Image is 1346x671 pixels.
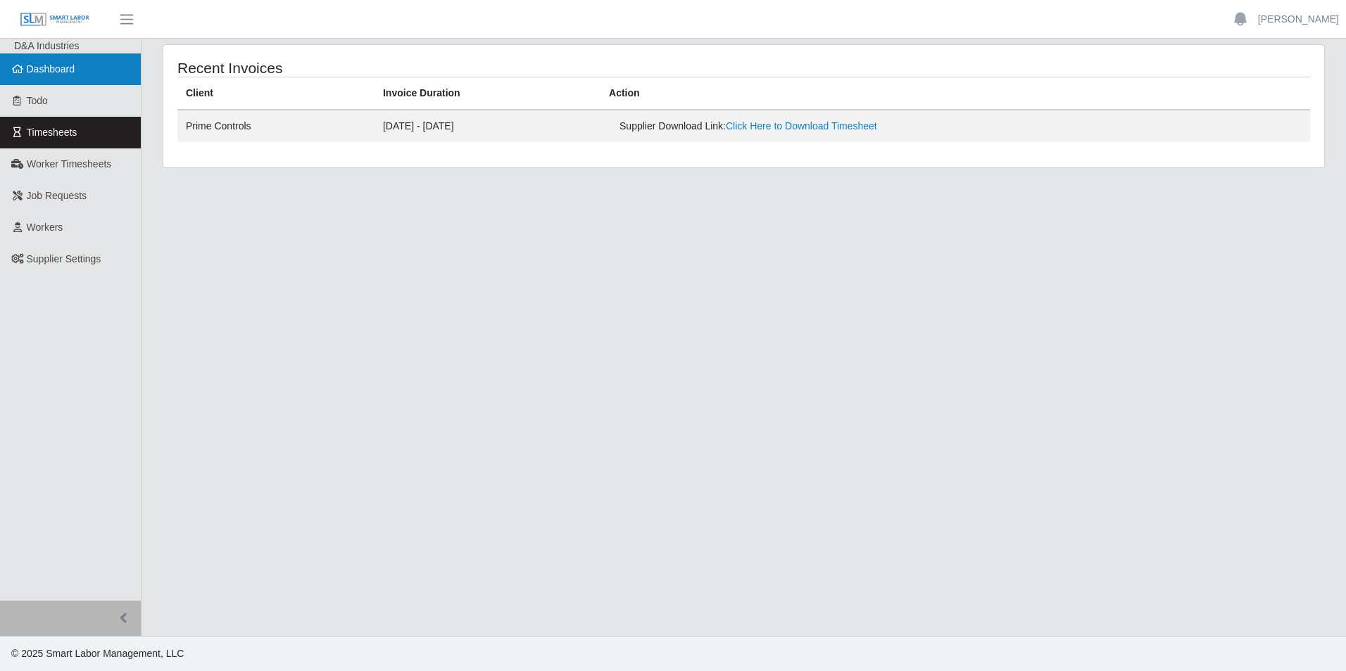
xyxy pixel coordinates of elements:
[27,158,111,170] span: Worker Timesheets
[11,648,184,659] span: © 2025 Smart Labor Management, LLC
[27,253,101,264] span: Supplier Settings
[177,77,375,110] th: Client
[27,95,48,106] span: Todo
[375,110,600,142] td: [DATE] - [DATE]
[726,120,877,132] a: Click Here to Download Timesheet
[375,77,600,110] th: Invoice Duration
[27,190,87,201] span: Job Requests
[27,222,63,233] span: Workers
[177,110,375,142] td: Prime Controls
[177,59,637,77] h4: Recent Invoices
[619,119,1060,134] div: Supplier Download Link:
[1258,12,1339,27] a: [PERSON_NAME]
[27,127,77,138] span: Timesheets
[27,63,75,75] span: Dashboard
[20,12,90,27] img: SLM Logo
[14,40,80,51] span: D&A Industries
[600,77,1310,110] th: Action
